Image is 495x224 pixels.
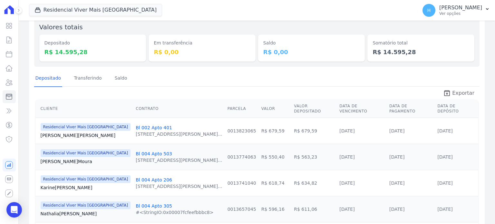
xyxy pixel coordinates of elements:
[228,180,256,186] a: 0013741040
[228,207,256,212] a: 0013657045
[136,131,222,137] div: [STREET_ADDRESS][PERSON_NAME]...
[291,170,337,196] td: R$ 634,82
[291,144,337,170] td: R$ 563,23
[291,118,337,144] td: R$ 679,59
[35,100,133,118] th: Cliente
[41,201,131,209] span: Residencial Viver Mais [GEOGRAPHIC_DATA]
[437,128,452,133] a: [DATE]
[339,180,354,186] a: [DATE]
[427,8,431,13] span: H
[136,157,222,163] div: [STREET_ADDRESS][PERSON_NAME]...
[259,100,291,118] th: Valor
[228,128,256,133] a: 0013823065
[41,123,131,131] span: Residencial Viver Mais [GEOGRAPHIC_DATA]
[417,1,495,19] button: H [PERSON_NAME] Ver opções
[136,151,172,156] a: Bl 004 Apto 503
[373,40,469,46] dt: Somatório total
[452,89,474,97] span: Exportar
[438,89,480,98] a: unarchive Exportar
[41,175,131,183] span: Residencial Viver Mais [GEOGRAPHIC_DATA]
[337,100,387,118] th: Data de Vencimento
[439,11,482,16] p: Ver opções
[339,207,354,212] a: [DATE]
[44,48,141,56] dd: R$ 14.595,28
[34,70,63,87] a: Depositado
[259,144,291,170] td: R$ 550,40
[259,118,291,144] td: R$ 679,59
[154,48,250,56] dd: R$ 0,00
[136,125,172,130] a: Bl 002 Apto 401
[39,23,83,31] label: Valores totais
[136,209,213,216] div: #<StringIO:0x00007fcfeefbbbc8>
[291,100,337,118] th: Valor Depositado
[443,89,451,97] i: unarchive
[373,48,469,56] dd: R$ 14.595,28
[136,203,172,209] a: Bl 004 Apto 305
[263,40,360,46] dt: Saldo
[263,48,360,56] dd: R$ 0,00
[133,100,225,118] th: Contrato
[259,196,291,222] td: R$ 596,16
[387,100,435,118] th: Data de Pagamento
[437,154,452,160] a: [DATE]
[259,170,291,196] td: R$ 618,74
[136,183,222,190] div: [STREET_ADDRESS][PERSON_NAME]...
[228,154,256,160] a: 0013774063
[339,154,354,160] a: [DATE]
[339,128,354,133] a: [DATE]
[437,207,452,212] a: [DATE]
[291,196,337,222] td: R$ 611,06
[389,154,404,160] a: [DATE]
[29,4,162,16] button: Residencial Viver Mais [GEOGRAPHIC_DATA]
[41,210,131,217] a: Nathalia[PERSON_NAME]
[41,149,131,157] span: Residencial Viver Mais [GEOGRAPHIC_DATA]
[435,100,478,118] th: Data de Depósito
[439,5,482,11] p: [PERSON_NAME]
[154,40,250,46] dt: Em transferência
[389,180,404,186] a: [DATE]
[41,158,131,165] a: [PERSON_NAME]Moura
[6,202,22,218] div: Open Intercom Messenger
[41,184,131,191] a: Karine[PERSON_NAME]
[41,132,131,139] a: [PERSON_NAME][PERSON_NAME]
[73,70,103,87] a: Transferindo
[389,207,404,212] a: [DATE]
[389,128,404,133] a: [DATE]
[113,70,129,87] a: Saldo
[136,177,172,182] a: Bl 004 Apto 206
[437,180,452,186] a: [DATE]
[44,40,141,46] dt: Depositado
[225,100,259,118] th: Parcela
